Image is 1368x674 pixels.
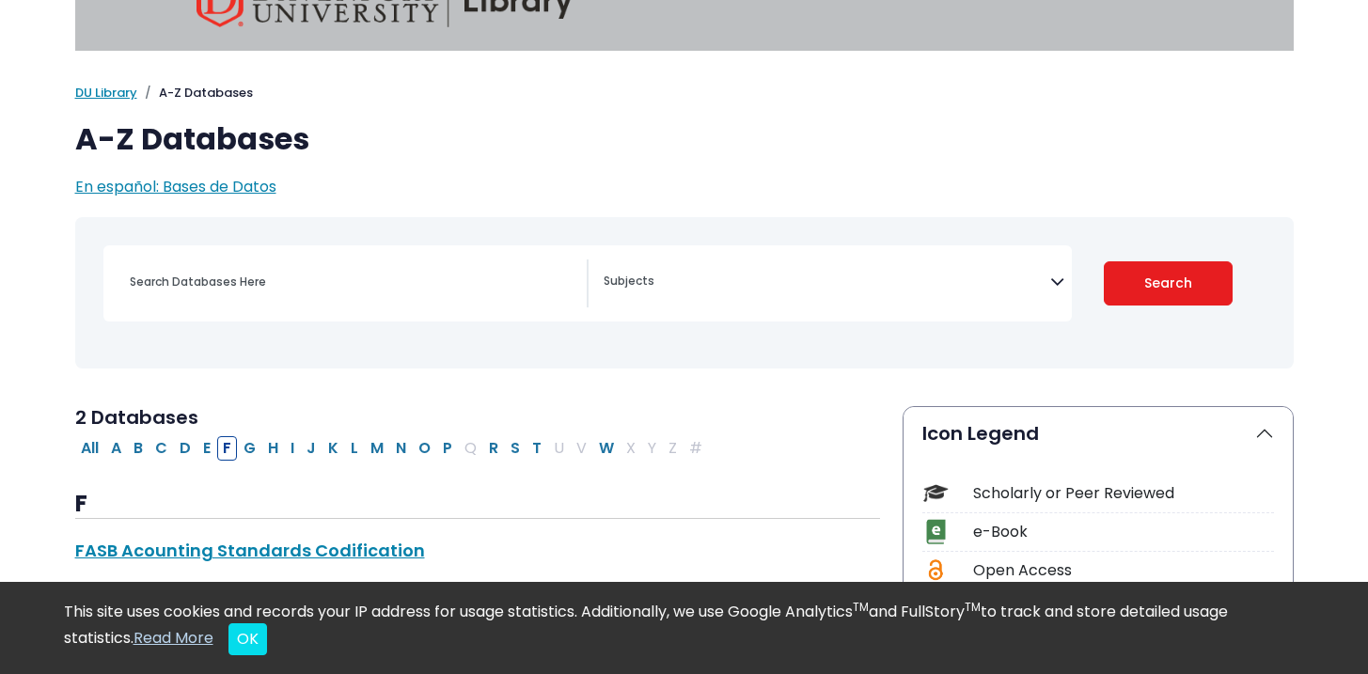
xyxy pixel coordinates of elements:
span: 2 Databases [75,404,198,431]
sup: TM [853,599,869,615]
input: Search database by title or keyword [118,268,587,295]
nav: Search filters [75,217,1294,368]
button: Filter Results W [593,436,620,461]
div: Open Access [973,559,1274,582]
button: Filter Results T [527,436,547,461]
button: Filter Results B [128,436,149,461]
h1: A-Z Databases [75,121,1294,157]
button: Submit for Search Results [1104,261,1233,306]
div: This database is free through FASB [75,578,880,601]
div: e-Book [973,521,1274,543]
button: Filter Results G [238,436,261,461]
nav: breadcrumb [75,84,1294,102]
a: En español: Bases de Datos [75,176,276,197]
button: Filter Results C [149,436,173,461]
div: This site uses cookies and records your IP address for usage statistics. Additionally, we use Goo... [64,601,1305,655]
button: Filter Results A [105,436,127,461]
a: Read More [134,627,213,649]
a: DU Library [75,84,137,102]
li: A-Z Databases [137,84,253,102]
button: Filter Results K [322,436,344,461]
button: Close [228,623,267,655]
button: Filter Results E [197,436,216,461]
button: Filter Results L [345,436,364,461]
img: Icon Open Access [924,557,948,583]
sup: TM [965,599,981,615]
button: Filter Results H [262,436,284,461]
a: FASB Acounting Standards Codification [75,539,425,562]
button: Filter Results R [483,436,504,461]
h3: F [75,491,880,519]
img: Icon e-Book [923,519,949,544]
button: Filter Results P [437,436,458,461]
button: Icon Legend [904,407,1293,460]
img: Icon Scholarly or Peer Reviewed [923,480,949,506]
button: Filter Results S [505,436,526,461]
button: Filter Results O [413,436,436,461]
button: Filter Results D [174,436,197,461]
button: All [75,436,104,461]
div: Alpha-list to filter by first letter of database name [75,436,710,458]
button: Filter Results I [285,436,300,461]
textarea: Search [604,275,1050,290]
button: Filter Results F [217,436,237,461]
button: Filter Results N [390,436,412,461]
div: Scholarly or Peer Reviewed [973,482,1274,505]
button: Filter Results J [301,436,322,461]
button: Filter Results M [365,436,389,461]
